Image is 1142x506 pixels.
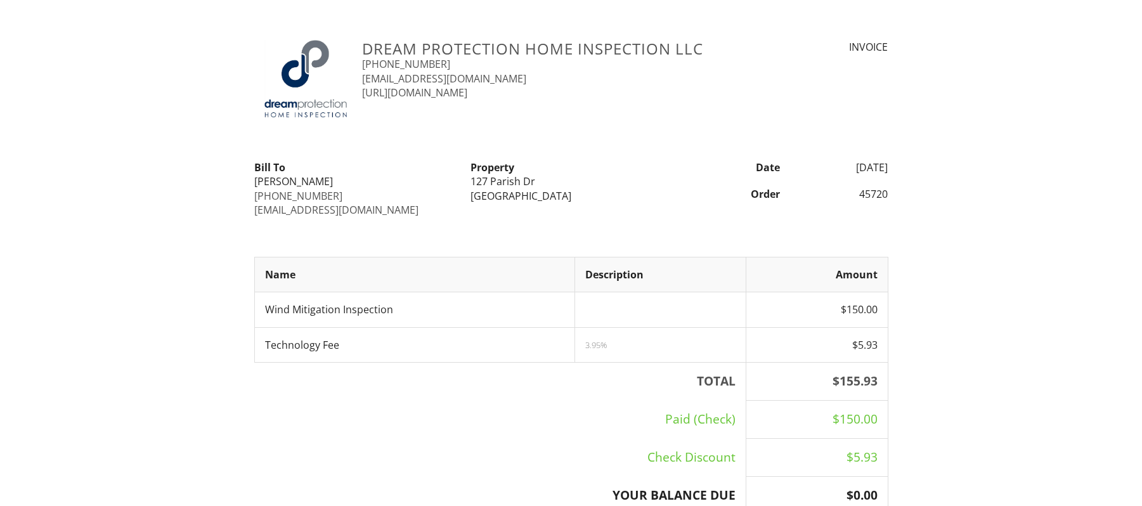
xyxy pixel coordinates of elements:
td: Paid (Check) [254,400,746,438]
div: Date [679,160,788,174]
img: Logo2.png [254,40,347,117]
td: Check Discount [254,438,746,476]
td: Technology Fee [254,327,575,362]
span: Wind Mitigation Inspection [265,302,393,316]
div: 127 Parish Dr [470,174,672,188]
h3: Dream Protection Home Inspection LLC [362,40,725,57]
div: INVOICE [741,40,888,54]
th: Name [254,257,575,292]
strong: Property [470,160,514,174]
th: Description [575,257,746,292]
div: [GEOGRAPHIC_DATA] [470,189,672,203]
td: $150.00 [746,400,888,438]
a: [URL][DOMAIN_NAME] [362,86,467,100]
th: $155.93 [746,363,888,401]
div: [PERSON_NAME] [254,174,455,188]
th: Amount [746,257,888,292]
div: [DATE] [788,160,896,174]
a: [PHONE_NUMBER] [362,57,450,71]
div: 3.95% [585,340,735,350]
th: TOTAL [254,363,746,401]
a: [PHONE_NUMBER] [254,189,342,203]
td: $5.93 [746,327,888,362]
div: 45720 [788,187,896,201]
td: $150.00 [746,292,888,327]
div: Order [679,187,788,201]
a: [EMAIL_ADDRESS][DOMAIN_NAME] [362,72,526,86]
a: [EMAIL_ADDRESS][DOMAIN_NAME] [254,203,419,217]
strong: Bill To [254,160,285,174]
td: $5.93 [746,438,888,476]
